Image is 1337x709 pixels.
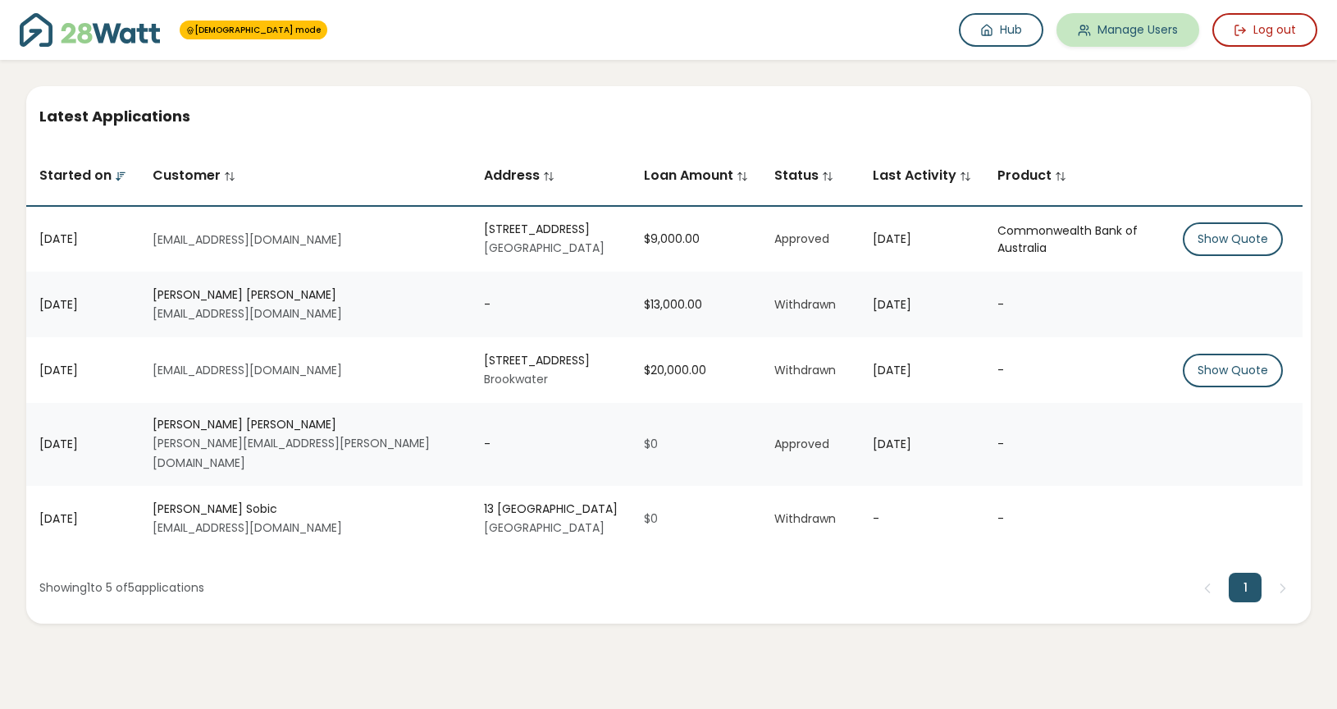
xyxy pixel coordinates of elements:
small: [EMAIL_ADDRESS][DOMAIN_NAME] [153,362,342,378]
div: [PERSON_NAME] Sobic [153,501,458,518]
span: Product [997,166,1066,185]
small: [EMAIL_ADDRESS][DOMAIN_NAME] [153,519,342,536]
div: $9,000.00 [644,231,748,248]
div: [PERSON_NAME] [PERSON_NAME] [153,286,458,304]
div: $13,000.00 [644,296,748,313]
div: - [997,436,1157,453]
div: - [873,510,971,528]
div: [DATE] [39,296,126,313]
div: - [997,296,1157,313]
span: Started on [39,166,126,185]
div: [DATE] [873,436,971,453]
div: $20,000.00 [644,362,748,379]
span: Withdrawn [774,362,836,378]
span: Last Activity [873,166,971,185]
button: 1 [1229,573,1262,602]
small: [GEOGRAPHIC_DATA] [484,519,605,536]
div: 13 [GEOGRAPHIC_DATA] [484,501,618,518]
a: [DEMOGRAPHIC_DATA] mode [186,24,321,36]
div: - [484,436,618,453]
button: Show Quote [1183,222,1283,256]
div: [PERSON_NAME] [PERSON_NAME] [153,416,458,433]
div: Commonwealth Bank of Australia [997,222,1157,257]
div: [DATE] [873,231,971,248]
button: Show Quote [1183,354,1283,387]
span: Approved [774,231,829,247]
span: Withdrawn [774,296,836,313]
div: [DATE] [39,436,126,453]
span: Approved [774,436,829,452]
div: - [997,510,1157,528]
span: You're in 28Watt mode - full access to all features! [180,21,327,39]
span: Loan Amount [644,166,748,185]
small: [EMAIL_ADDRESS][DOMAIN_NAME] [153,305,342,322]
span: Status [774,166,833,185]
button: Log out [1212,13,1317,47]
span: $0 [644,510,658,527]
span: Customer [153,166,235,185]
small: [PERSON_NAME][EMAIL_ADDRESS][PERSON_NAME][DOMAIN_NAME] [153,435,430,471]
img: 28Watt [20,13,160,47]
h5: Latest Applications [39,106,1298,126]
div: Showing 1 to 5 of 5 applications [39,579,204,597]
div: [STREET_ADDRESS] [484,352,618,369]
div: [DATE] [39,231,126,248]
div: - [484,296,618,313]
div: [DATE] [873,296,971,313]
div: [DATE] [39,362,126,379]
small: Brookwater [484,371,548,387]
div: - [997,362,1157,379]
span: Withdrawn [774,510,836,527]
div: [STREET_ADDRESS] [484,221,618,238]
span: Address [484,166,554,185]
a: Hub [959,13,1043,47]
small: [EMAIL_ADDRESS][DOMAIN_NAME] [153,231,342,248]
div: [DATE] [39,510,126,528]
span: $0 [644,436,658,452]
a: Manage Users [1056,13,1199,47]
div: [DATE] [873,362,971,379]
small: [GEOGRAPHIC_DATA] [484,240,605,256]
